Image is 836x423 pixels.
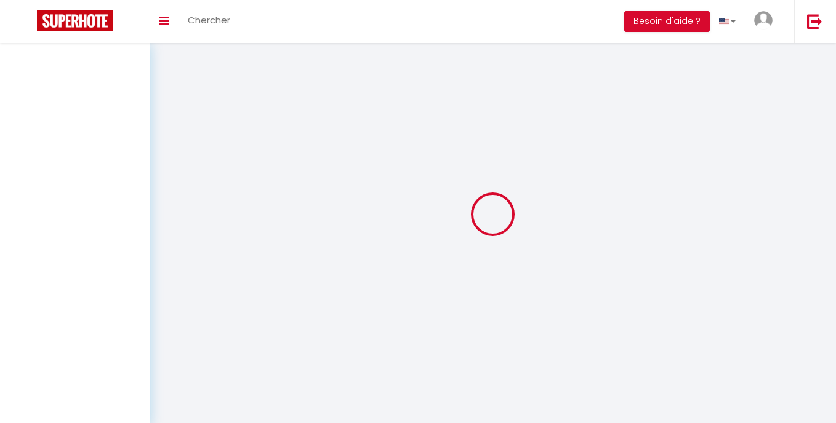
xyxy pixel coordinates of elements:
span: Chercher [188,14,230,26]
button: Besoin d'aide ? [624,11,710,32]
button: Ouvrir le widget de chat LiveChat [10,5,47,42]
img: Super Booking [37,10,113,31]
img: ... [754,11,773,30]
img: logout [807,14,822,29]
